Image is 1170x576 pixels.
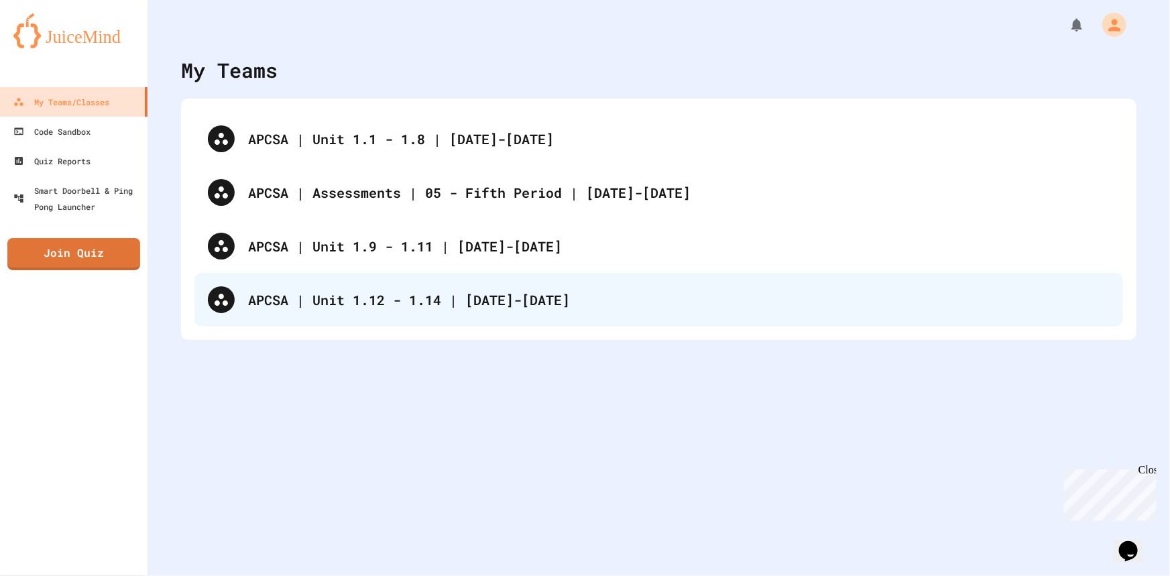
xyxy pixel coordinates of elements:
[194,112,1123,166] div: APCSA | Unit 1.1 - 1.8 | [DATE]-[DATE]
[1088,9,1130,40] div: My Account
[248,129,1110,149] div: APCSA | Unit 1.1 - 1.8 | [DATE]-[DATE]
[248,290,1110,310] div: APCSA | Unit 1.12 - 1.14 | [DATE]-[DATE]
[7,238,140,270] a: Join Quiz
[13,123,91,139] div: Code Sandbox
[248,182,1110,203] div: APCSA | Assessments | 05 - Fifth Period | [DATE]-[DATE]
[181,55,278,85] div: My Teams
[1044,13,1088,36] div: My Notifications
[5,5,93,85] div: Chat with us now!Close
[13,13,134,48] img: logo-orange.svg
[13,182,142,215] div: Smart Doorbell & Ping Pong Launcher
[248,236,1110,256] div: APCSA | Unit 1.9 - 1.11 | [DATE]-[DATE]
[1114,522,1157,563] iframe: chat widget
[194,273,1123,327] div: APCSA | Unit 1.12 - 1.14 | [DATE]-[DATE]
[194,166,1123,219] div: APCSA | Assessments | 05 - Fifth Period | [DATE]-[DATE]
[13,153,91,169] div: Quiz Reports
[194,219,1123,273] div: APCSA | Unit 1.9 - 1.11 | [DATE]-[DATE]
[13,94,109,110] div: My Teams/Classes
[1059,464,1157,521] iframe: chat widget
